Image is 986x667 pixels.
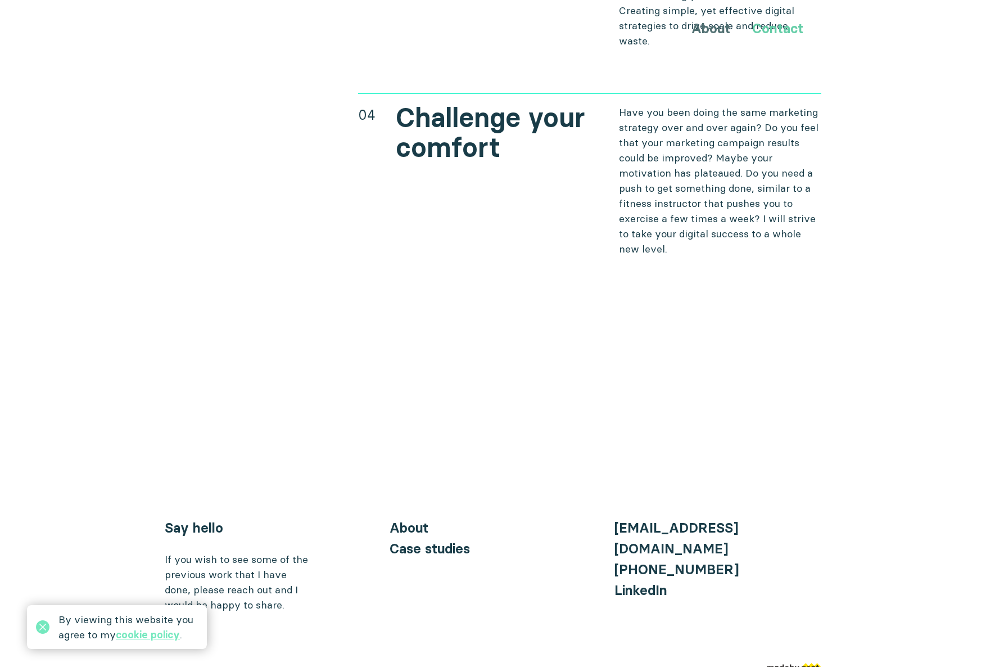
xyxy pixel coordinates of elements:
div: By viewing this website you agree to my . [58,612,198,642]
a: About [390,520,428,536]
a: cookie policy [116,628,180,641]
div: If you wish to see some of the previous work that I have done, please reach out and I would be ha... [165,552,311,612]
a: Say hello [165,520,223,536]
a: [EMAIL_ADDRESS][DOMAIN_NAME] [614,520,738,557]
a: Contact [752,20,803,37]
a: [PHONE_NUMBER] [614,561,739,578]
div: 04 [358,105,376,125]
h2: Challenge your comfort [396,103,599,163]
a: Case studies [390,540,470,557]
a: LinkedIn [614,582,667,598]
p: Have you been doing the same marketing strategy over and over again? Do you feel that your market... [619,105,822,256]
